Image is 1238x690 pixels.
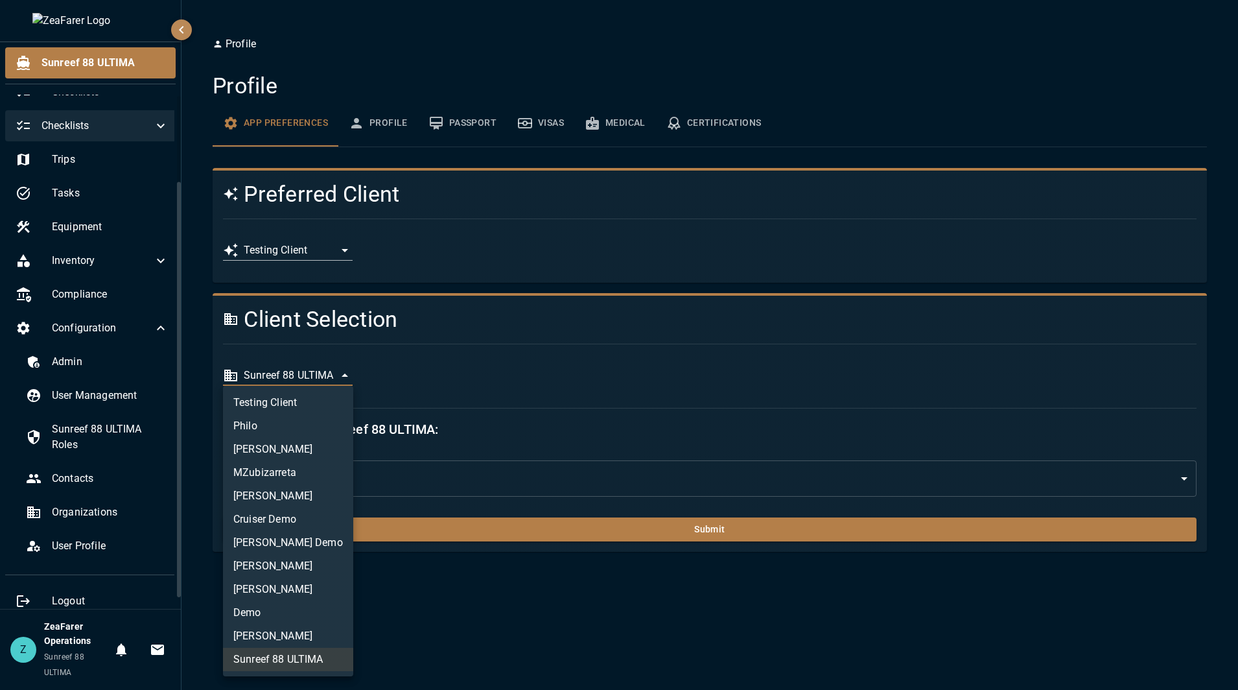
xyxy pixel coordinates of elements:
li: [PERSON_NAME] [223,438,353,461]
li: [PERSON_NAME] [223,554,353,578]
li: [PERSON_NAME] [223,484,353,508]
li: [PERSON_NAME] Demo [223,531,353,554]
li: MZubizarreta [223,461,353,484]
li: Sunreef 88 ULTIMA [223,648,353,671]
li: [PERSON_NAME] [223,578,353,601]
li: Philo [223,414,353,438]
li: [PERSON_NAME] [223,625,353,648]
li: Cruiser Demo [223,508,353,531]
li: Testing Client [223,391,353,414]
li: Demo [223,601,353,625]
